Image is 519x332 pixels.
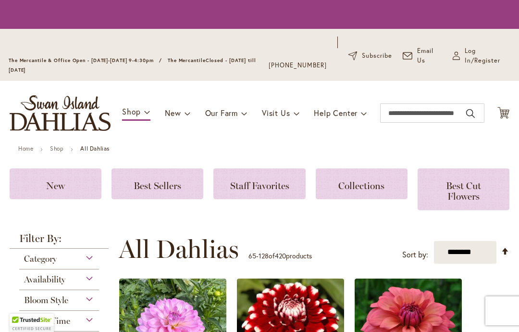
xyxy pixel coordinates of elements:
[417,46,443,65] span: Email Us
[230,180,289,192] span: Staff Favorites
[80,145,110,152] strong: All Dahlias
[402,246,428,264] label: Sort by:
[259,251,269,260] span: 128
[314,108,358,118] span: Help Center
[24,254,57,264] span: Category
[466,106,475,121] button: Search
[362,51,392,61] span: Subscribe
[9,57,206,64] span: The Mercantile & Office Open - [DATE]-[DATE] 9-4:30pm / The Mercantile
[111,168,203,199] a: Best Sellers
[165,108,181,118] span: New
[10,95,111,131] a: store logo
[119,235,239,264] span: All Dahlias
[269,61,327,70] a: [PHONE_NUMBER]
[453,46,510,65] a: Log In/Register
[10,168,101,199] a: New
[134,180,181,192] span: Best Sellers
[18,145,33,152] a: Home
[50,145,63,152] a: Shop
[248,251,256,260] span: 65
[338,180,384,192] span: Collections
[122,106,141,116] span: Shop
[403,46,442,65] a: Email Us
[262,108,290,118] span: Visit Us
[213,168,305,199] a: Staff Favorites
[205,108,238,118] span: Our Farm
[24,274,65,285] span: Availability
[348,51,392,61] a: Subscribe
[7,298,34,325] iframe: Launch Accessibility Center
[248,248,312,264] p: - of products
[465,46,510,65] span: Log In/Register
[316,168,408,199] a: Collections
[418,168,509,210] a: Best Cut Flowers
[10,233,109,249] strong: Filter By:
[46,180,65,192] span: New
[24,295,68,306] span: Bloom Style
[446,180,481,202] span: Best Cut Flowers
[275,251,286,260] span: 420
